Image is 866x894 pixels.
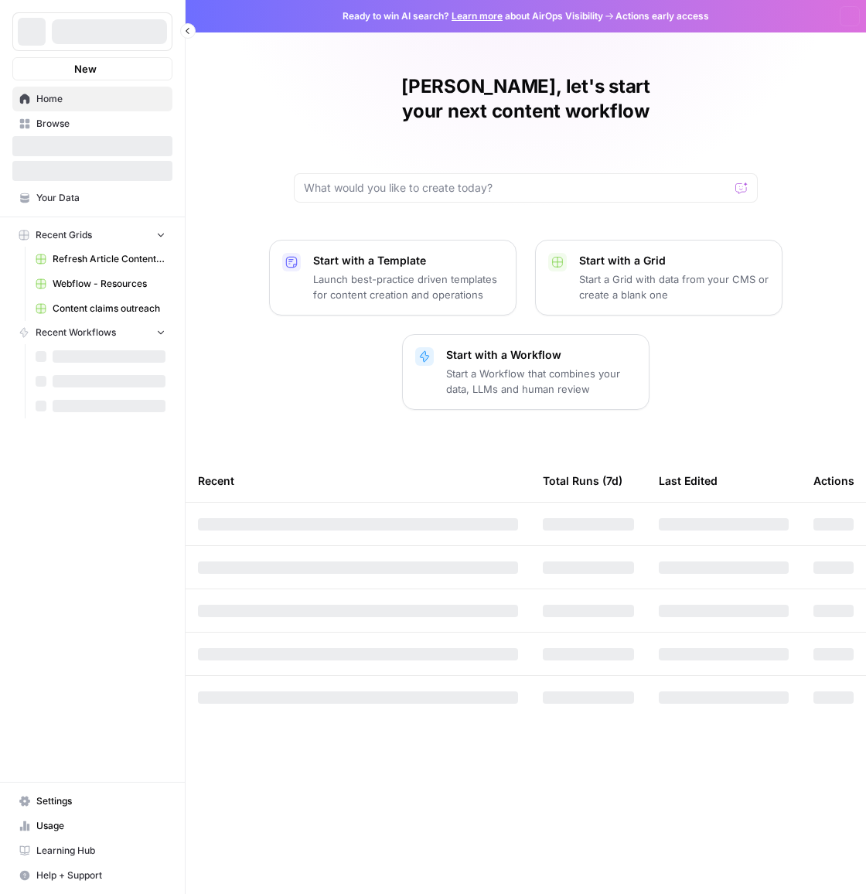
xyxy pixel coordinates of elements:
a: Settings [12,789,172,814]
span: Browse [36,117,165,131]
span: Content claims outreach [53,302,165,316]
span: Actions early access [615,9,709,23]
button: Recent Grids [12,223,172,247]
button: Start with a TemplateLaunch best-practice driven templates for content creation and operations [269,240,517,316]
span: Your Data [36,191,165,205]
a: Your Data [12,186,172,210]
a: Home [12,87,172,111]
button: Help + Support [12,863,172,888]
input: What would you like to create today? [304,180,729,196]
button: Start with a GridStart a Grid with data from your CMS or create a blank one [535,240,782,316]
span: Ready to win AI search? about AirOps Visibility [343,9,603,23]
div: Last Edited [659,459,718,502]
span: Help + Support [36,868,165,882]
div: Total Runs (7d) [543,459,622,502]
span: Recent Grids [36,228,92,242]
span: Recent Workflows [36,326,116,340]
button: Recent Workflows [12,321,172,344]
span: Settings [36,794,165,808]
button: Start with a WorkflowStart a Workflow that combines your data, LLMs and human review [402,334,649,410]
span: New [74,61,97,77]
div: Actions [813,459,854,502]
span: Home [36,92,165,106]
span: Learning Hub [36,844,165,858]
div: Recent [198,459,518,502]
a: Learning Hub [12,838,172,863]
p: Start with a Grid [579,253,769,268]
span: Usage [36,819,165,833]
a: Refresh Article Content (+ Webinar Quotes) [29,247,172,271]
p: Start a Grid with data from your CMS or create a blank one [579,271,769,302]
h1: [PERSON_NAME], let's start your next content workflow [294,74,758,124]
p: Start with a Workflow [446,347,636,363]
span: Webflow - Resources [53,277,165,291]
a: Webflow - Resources [29,271,172,296]
a: Browse [12,111,172,136]
a: Content claims outreach [29,296,172,321]
span: Refresh Article Content (+ Webinar Quotes) [53,252,165,266]
p: Launch best-practice driven templates for content creation and operations [313,271,503,302]
button: New [12,57,172,80]
p: Start a Workflow that combines your data, LLMs and human review [446,366,636,397]
a: Usage [12,814,172,838]
p: Start with a Template [313,253,503,268]
a: Learn more [452,10,503,22]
